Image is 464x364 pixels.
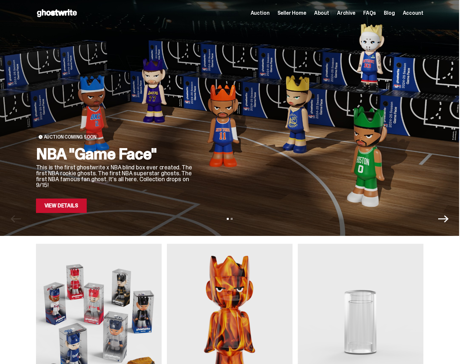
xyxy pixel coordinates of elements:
[314,10,329,16] a: About
[438,214,449,224] button: Next
[403,10,423,16] a: Account
[277,10,306,16] a: Seller Home
[251,10,270,16] a: Auction
[384,10,395,16] a: Blog
[227,218,229,220] button: View slide 1
[36,146,193,162] h2: NBA "Game Face"
[36,164,193,188] p: This is the first ghostwrite x NBA blind box ever created. The first NBA rookie ghosts. The first...
[363,10,376,16] a: FAQs
[231,218,233,220] button: View slide 2
[44,134,97,140] span: Auction Coming Soon
[36,199,87,213] a: View Details
[337,10,355,16] a: Archive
